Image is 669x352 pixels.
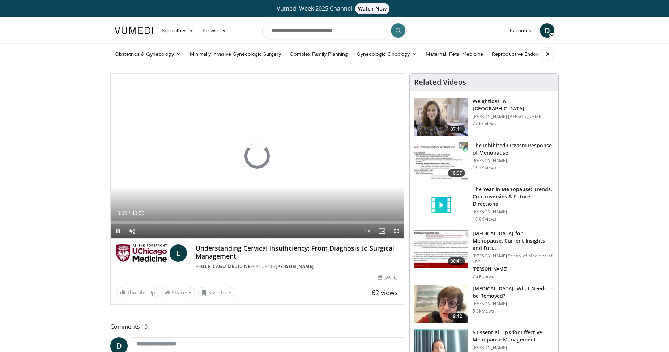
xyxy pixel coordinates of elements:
[473,230,554,252] h3: [MEDICAL_DATA] for Menopause: Current Insights and Futu…
[473,285,554,299] h3: [MEDICAL_DATA]: What Needs to be Removed?
[115,27,153,34] img: VuMedi Logo
[116,3,553,14] a: Vumedi Week 2025 ChannelWatch Now
[473,114,554,120] p: [PERSON_NAME] [PERSON_NAME]
[473,186,554,208] h3: The Year in Menopause: Trends, Controversies & Future Directions
[116,287,158,298] a: Thumbs Up
[473,345,554,351] p: [PERSON_NAME]
[196,263,398,270] div: By FEATURING
[389,224,404,238] button: Fullscreen
[448,169,465,177] span: 18:07
[198,287,235,298] button: Save to
[201,263,251,269] a: UChicago Medicine
[111,74,404,239] video-js: Video Player
[473,273,494,279] p: 7.2K views
[132,210,144,216] span: 40:50
[352,47,421,61] a: Gynecologic Oncology
[506,23,536,38] a: Favorites
[125,224,140,238] button: Unmute
[117,210,127,216] span: 0:00
[372,288,398,297] span: 62 views
[448,257,465,265] span: 30:41
[473,98,554,112] h3: Weightloss in [GEOGRAPHIC_DATA]
[262,22,407,39] input: Search topics, interventions
[414,230,554,279] a: 30:41 [MEDICAL_DATA] for Menopause: Current Insights and Futu… [PERSON_NAME] School of Medicine o...
[414,230,468,268] img: 47271b8a-94f4-49c8-b914-2a3d3af03a9e.150x105_q85_crop-smart_upscale.jpg
[198,23,231,38] a: Browse
[111,224,125,238] button: Pause
[157,23,198,38] a: Specialties
[473,301,554,307] p: [PERSON_NAME]
[161,287,195,298] button: Share
[473,142,554,156] h3: The Inhibited Orgasm Response of Menopause
[473,209,554,215] p: [PERSON_NAME]
[448,313,465,320] span: 19:42
[414,98,468,136] img: 9983fed1-7565-45be-8934-aef1103ce6e2.150x105_q85_crop-smart_upscale.jpg
[378,274,397,281] div: [DATE]
[414,142,468,180] img: 283c0f17-5e2d-42ba-a87c-168d447cdba4.150x105_q85_crop-smart_upscale.jpg
[414,78,466,87] h4: Related Videos
[473,165,497,171] p: 16.1K views
[196,244,398,260] h4: Understanding Cervical Insufficiency: From Diagnosis to Surgical Management
[473,308,494,314] p: 5.3K views
[375,224,389,238] button: Enable picture-in-picture mode
[414,285,554,323] a: 19:42 [MEDICAL_DATA]: What Needs to be Removed? [PERSON_NAME] 5.3K views
[414,186,554,224] a: The Year in Menopause: Trends, Controversies & Future Directions [PERSON_NAME] 10.0K views
[448,126,465,133] span: 07:41
[473,158,554,164] p: [PERSON_NAME]
[129,210,130,216] span: /
[111,221,404,224] div: Progress Bar
[360,224,375,238] button: Playback Rate
[414,285,468,323] img: 4d0a4bbe-a17a-46ab-a4ad-f5554927e0d3.150x105_q85_crop-smart_upscale.jpg
[170,244,187,262] a: L
[487,47,609,61] a: Reproductive Endocrinology & [MEDICAL_DATA]
[473,121,497,127] p: 27.6K views
[186,47,286,61] a: Minimally Invasive Gynecologic Surgery
[473,216,497,222] p: 10.0K views
[276,263,314,269] a: [PERSON_NAME]
[421,47,487,61] a: Maternal–Fetal Medicine
[540,23,554,38] a: D
[110,47,186,61] a: Obstetrics & Gynecology
[355,3,389,14] span: Watch Now
[414,186,468,224] img: video_placeholder_short.svg
[285,47,352,61] a: Complex Family Planning
[414,98,554,136] a: 07:41 Weightloss in [GEOGRAPHIC_DATA] [PERSON_NAME] [PERSON_NAME] 27.6K views
[414,142,554,180] a: 18:07 The Inhibited Orgasm Response of Menopause [PERSON_NAME] 16.1K views
[110,322,404,331] span: Comments 0
[473,253,554,265] p: [PERSON_NAME] School of Medicine of USC
[116,244,167,262] img: UChicago Medicine
[473,329,554,343] h3: 5 Essential Tips for Effective Menopause Management
[473,266,554,272] p: [PERSON_NAME]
